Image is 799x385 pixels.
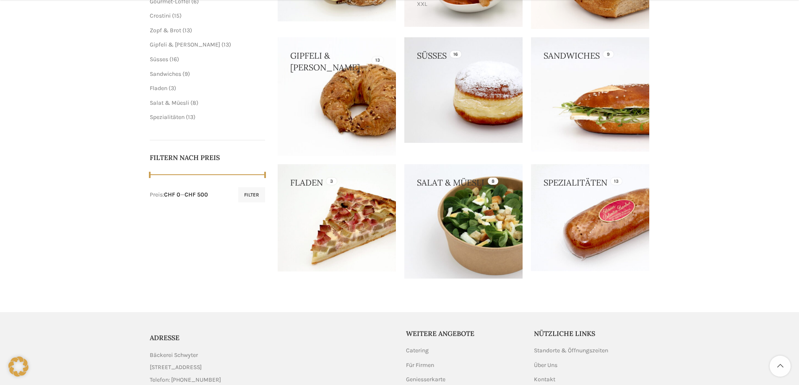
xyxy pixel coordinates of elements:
[150,12,171,19] a: Crostini
[406,346,429,355] a: Catering
[172,56,177,63] span: 16
[150,70,181,78] a: Sandwiches
[417,11,508,26] a: Warme & Kalte Häppchen
[185,27,190,34] span: 13
[185,70,188,78] span: 9
[150,41,220,48] a: Gipfeli & [PERSON_NAME]
[193,99,196,106] span: 8
[174,12,180,19] span: 15
[534,361,558,369] a: Über Uns
[534,329,650,338] h5: Nützliche Links
[406,375,446,384] a: Geniesserkarte
[150,375,393,385] a: List item link
[406,361,435,369] a: Für Firmen
[150,99,189,106] a: Salat & Müesli
[770,356,791,377] a: Scroll to top button
[150,363,202,372] span: [STREET_ADDRESS]
[224,41,229,48] span: 13
[150,191,208,199] div: Preis: —
[534,346,609,355] a: Standorte & Öffnungszeiten
[150,27,181,34] a: Zopf & Brot
[171,85,174,92] span: 3
[150,85,167,92] a: Fladen
[164,191,180,198] span: CHF 0
[185,191,208,198] span: CHF 500
[406,329,522,338] h5: Weitere Angebote
[238,187,265,202] button: Filter
[188,114,193,121] span: 13
[150,153,265,162] h5: Filtern nach Preis
[150,56,168,63] a: Süsses
[150,114,185,121] a: Spezialitäten
[150,351,198,360] span: Bäckerei Schwyter
[534,375,556,384] a: Kontakt
[150,333,180,342] span: ADRESSE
